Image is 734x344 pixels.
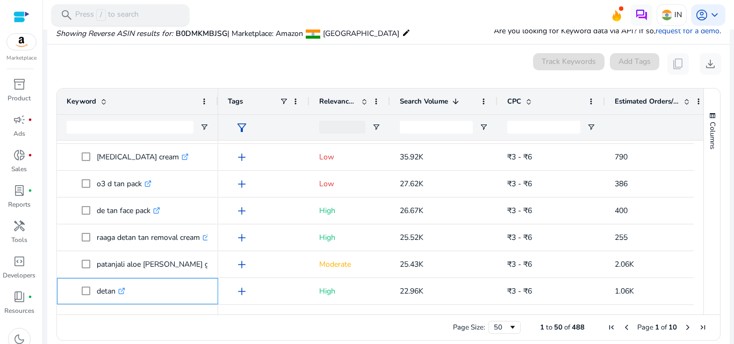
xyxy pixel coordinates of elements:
[400,232,423,243] span: 25.52K
[319,146,380,168] p: Low
[661,323,667,332] span: of
[13,255,26,268] span: code_blocks
[96,9,106,21] span: /
[235,151,248,164] span: add
[615,152,628,162] span: 790
[507,259,532,269] span: ₹3 - ₹6
[615,97,679,106] span: Estimated Orders/Month
[6,54,37,62] p: Marketplace
[400,206,423,216] span: 26.67K
[319,200,380,222] p: High
[507,152,532,162] span: ₹3 - ₹6
[13,78,26,91] span: inventory_2
[13,219,26,232] span: handyman
[323,28,399,39] span: [GEOGRAPHIC_DATA]
[3,270,35,280] p: Developers
[235,178,248,191] span: add
[13,129,25,138] p: Ads
[13,113,26,126] span: campaign
[402,26,411,39] mat-icon: edit
[235,121,248,134] span: filter_alt
[704,57,717,70] span: download
[67,97,96,106] span: Keyword
[507,97,521,106] span: CPC
[7,34,36,50] img: amazon.svg
[400,152,423,162] span: 35.92K
[668,323,677,332] span: 10
[56,28,173,39] i: Showing Reverse ASIN results for:
[400,97,448,106] span: Search Volume
[28,118,32,122] span: fiber_manual_record
[400,286,423,296] span: 22.96K
[564,323,570,332] span: of
[11,164,27,174] p: Sales
[507,121,580,134] input: CPC Filter Input
[28,153,32,157] span: fiber_manual_record
[615,259,634,269] span: 2.06K
[587,123,595,131] button: Open Filter Menu
[708,122,717,149] span: Columns
[400,121,473,134] input: Search Volume Filter Input
[683,323,692,332] div: Next Page
[97,280,125,302] p: detan
[97,146,189,168] p: [MEDICAL_DATA] cream
[507,179,532,189] span: ₹3 - ₹6
[699,323,707,332] div: Last Page
[615,206,628,216] span: 400
[615,179,628,189] span: 386
[637,323,653,332] span: Page
[572,323,585,332] span: 488
[13,184,26,197] span: lab_profile
[8,200,31,209] p: Reports
[661,10,672,20] img: in.svg
[400,179,423,189] span: 27.62K
[622,323,631,332] div: Previous Page
[4,306,34,316] p: Resources
[453,323,485,332] div: Page Size:
[235,285,248,298] span: add
[615,232,628,243] span: 255
[546,323,552,332] span: to
[228,97,243,106] span: Tags
[554,323,563,332] span: 50
[319,97,357,106] span: Relevance Score
[479,123,488,131] button: Open Filter Menu
[319,173,380,195] p: Low
[674,5,682,24] p: IN
[695,9,708,21] span: account_circle
[494,323,508,332] div: 50
[319,226,380,248] p: High
[319,280,380,302] p: High
[507,206,532,216] span: ₹3 - ₹6
[507,232,532,243] span: ₹3 - ₹6
[28,295,32,299] span: fiber_manual_record
[176,28,227,39] span: B0DMKMBJSG
[400,259,423,269] span: 25.43K
[372,123,380,131] button: Open Filter Menu
[700,53,721,75] button: download
[8,93,31,103] p: Product
[67,121,193,134] input: Keyword Filter Input
[540,323,544,332] span: 1
[235,258,248,271] span: add
[97,253,252,275] p: patanjali aloe [PERSON_NAME] gel for face
[488,321,521,334] div: Page Size
[607,323,616,332] div: First Page
[97,173,152,195] p: o3 d tan pack
[60,9,73,21] span: search
[13,149,26,162] span: donut_small
[75,9,139,21] p: Press to search
[227,28,303,39] span: | Marketplace: Amazon
[11,235,27,245] p: Tools
[319,253,380,275] p: Moderate
[13,290,26,303] span: book_4
[235,204,248,217] span: add
[615,286,634,296] span: 1.06K
[200,123,208,131] button: Open Filter Menu
[507,286,532,296] span: ₹3 - ₹6
[97,226,210,248] p: raaga detan tan removal cream
[28,188,32,193] span: fiber_manual_record
[708,9,721,21] span: keyboard_arrow_down
[655,323,659,332] span: 1
[235,231,248,244] span: add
